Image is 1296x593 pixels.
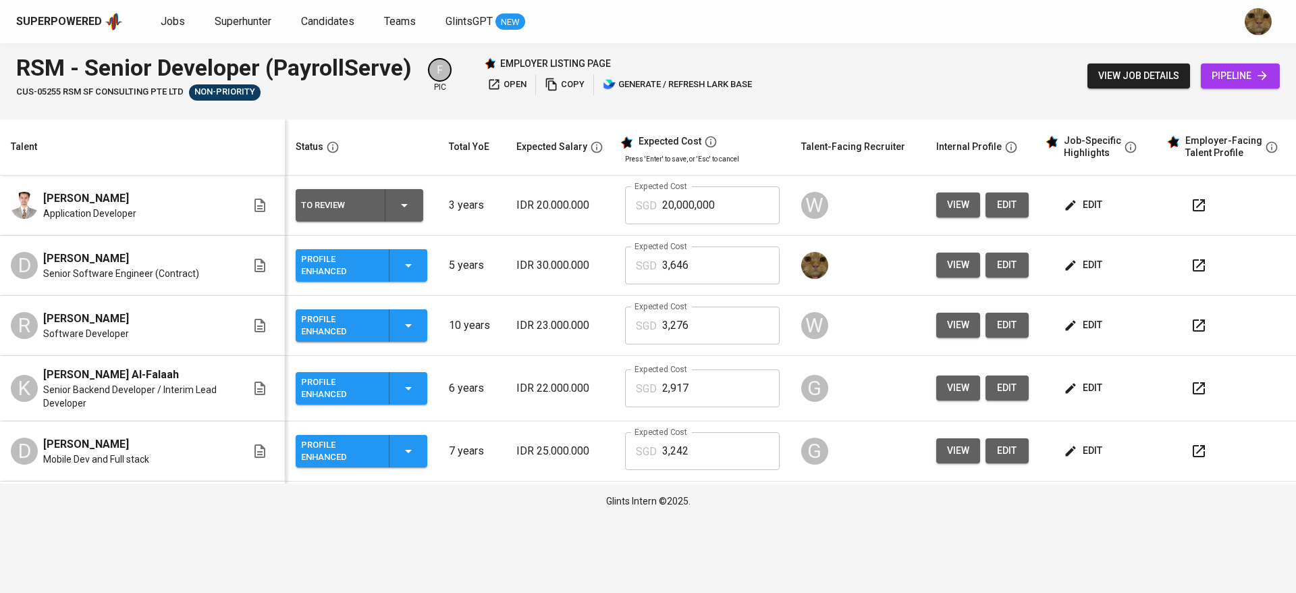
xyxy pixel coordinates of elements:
span: edit [1066,317,1102,334]
div: Talent-Facing Recruiter [801,138,905,155]
p: 5 years [449,257,495,274]
div: Profile Enhanced [301,311,378,340]
button: edit [1061,192,1108,217]
img: Glints Star [484,57,496,70]
a: pipeline [1201,63,1280,88]
span: view [947,442,969,459]
span: Non-Priority [189,86,261,99]
button: edit [986,313,1029,338]
span: [PERSON_NAME] [43,436,129,453]
p: SGD [636,198,657,214]
button: edit [986,192,1029,217]
div: F [428,58,452,82]
a: Superhunter [215,14,274,30]
div: K [11,375,38,402]
span: GlintsGPT [446,15,493,28]
span: [PERSON_NAME] [43,251,129,267]
button: view [936,376,980,401]
button: open [484,74,530,95]
a: edit [986,376,1029,401]
a: Jobs [161,14,188,30]
div: Talent(s) in Pipeline’s Final Stages [189,84,261,101]
div: To Review [301,197,374,214]
span: edit [996,257,1018,274]
p: SGD [636,444,657,460]
span: edit [996,197,1018,213]
span: edit [996,317,1018,334]
button: view [936,313,980,338]
p: IDR 23.000.000 [516,317,603,334]
span: view job details [1098,68,1179,84]
span: generate / refresh lark base [603,77,752,93]
button: view job details [1087,63,1190,88]
p: 3 years [449,197,495,213]
span: Teams [384,15,416,28]
button: edit [1061,253,1108,278]
button: Profile Enhanced [296,249,427,282]
span: Superhunter [215,15,271,28]
div: W [801,312,828,339]
button: Profile Enhanced [296,309,427,342]
p: employer listing page [500,57,611,70]
span: NEW [495,16,525,29]
span: edit [996,442,1018,459]
div: Profile Enhanced [301,251,378,280]
p: 7 years [449,443,495,459]
span: copy [545,77,585,93]
img: ec6c0910-f960-4a00-a8f8-c5744e41279e.jpg [801,252,828,279]
span: pipeline [1212,68,1269,84]
span: edit [1066,197,1102,213]
button: view [936,192,980,217]
button: copy [541,74,588,95]
a: Superpoweredapp logo [16,11,123,32]
img: glints_star.svg [1045,135,1058,149]
span: [PERSON_NAME] [43,311,129,327]
div: pic [428,58,452,93]
div: Total YoE [449,138,489,155]
span: view [947,317,969,334]
a: Candidates [301,14,357,30]
button: edit [1061,438,1108,463]
p: SGD [636,381,657,397]
button: edit [986,438,1029,463]
span: Candidates [301,15,354,28]
div: Expected Cost [639,136,701,148]
img: glints_star.svg [1166,135,1180,149]
div: D [11,438,38,465]
p: IDR 30.000.000 [516,257,603,274]
div: Employer-Facing Talent Profile [1185,135,1262,159]
span: edit [1066,442,1102,459]
span: Application Developer [43,207,136,220]
a: GlintsGPT NEW [446,14,525,30]
img: Ilham Patri [11,192,38,219]
div: Profile Enhanced [301,436,378,466]
button: edit [1061,313,1108,338]
img: glints_star.svg [620,136,633,149]
div: G [801,438,828,465]
img: ec6c0910-f960-4a00-a8f8-c5744e41279e.jpg [1245,8,1272,35]
button: edit [1061,376,1108,401]
span: Senior Backend Developer / Interim Lead Developer [43,383,230,410]
p: IDR 22.000.000 [516,380,603,396]
div: W [801,192,828,219]
div: Internal Profile [936,138,1002,155]
a: Teams [384,14,418,30]
p: 10 years [449,317,495,334]
img: app logo [105,11,123,32]
div: Expected Salary [516,138,587,155]
p: SGD [636,318,657,334]
div: G [801,375,828,402]
span: Mobile Dev and Full stack [43,453,149,466]
span: [PERSON_NAME] [43,190,129,207]
button: lark generate / refresh lark base [599,74,755,95]
button: Profile Enhanced [296,435,427,467]
button: view [936,438,980,463]
span: open [487,77,526,93]
button: edit [986,253,1029,278]
span: view [947,380,969,396]
span: view [947,197,969,213]
div: Superpowered [16,14,102,30]
button: Profile Enhanced [296,372,427,405]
